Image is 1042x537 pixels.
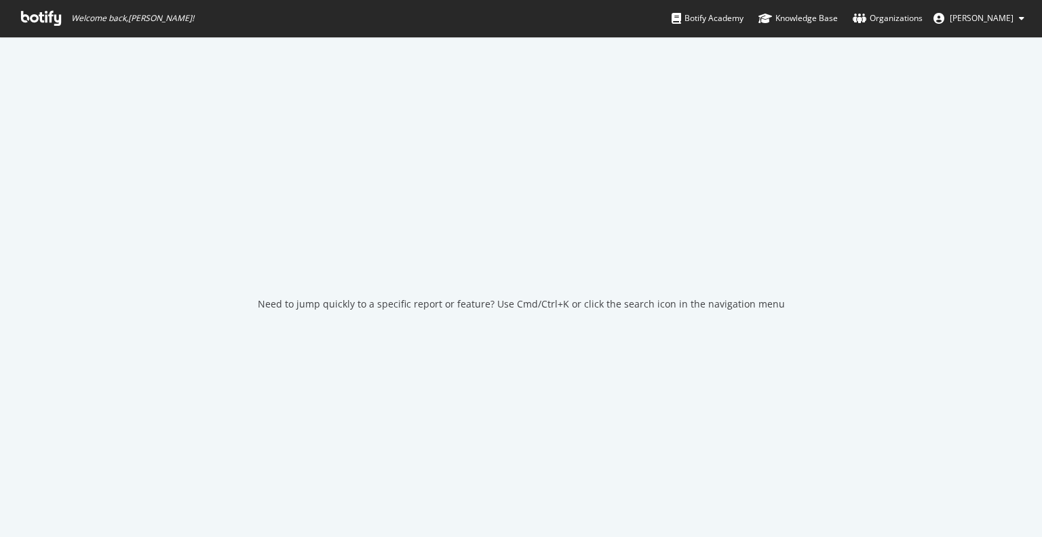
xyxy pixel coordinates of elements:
button: [PERSON_NAME] [923,7,1035,29]
span: Rini Chandra [950,12,1014,24]
span: Welcome back, [PERSON_NAME] ! [71,13,194,24]
div: Organizations [853,12,923,25]
div: Botify Academy [672,12,744,25]
div: Knowledge Base [758,12,838,25]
